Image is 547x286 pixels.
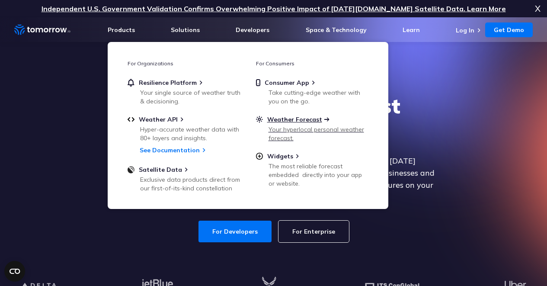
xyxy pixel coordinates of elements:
[267,116,322,123] span: Weather Forecast
[256,79,260,87] img: mobile.svg
[140,146,200,154] a: See Documentation
[140,125,241,142] div: Hyper-accurate weather data with 80+ layers and insights.
[306,26,367,34] a: Space & Technology
[140,175,241,193] div: Exclusive data products direct from our first-of-its-kind constellation
[171,26,200,34] a: Solutions
[108,26,135,34] a: Products
[256,60,368,67] h3: For Consumers
[128,116,240,141] a: Weather APIHyper-accurate weather data with 80+ layers and insights.
[265,79,309,87] span: Consumer App
[139,116,178,123] span: Weather API
[269,88,369,106] div: Take cutting-edge weather with you on the go.
[139,166,182,174] span: Satellite Data
[139,79,197,87] span: Resilience Platform
[278,221,349,242] a: For Enterprise
[269,125,369,142] div: Your hyperlocal personal weather forecast.
[42,4,506,13] a: Independent U.S. Government Validation Confirms Overwhelming Positive Impact of [DATE][DOMAIN_NAM...
[256,79,368,104] a: Consumer AppTake cutting-edge weather with you on the go.
[14,23,70,36] a: Home link
[256,116,263,123] img: sun.svg
[198,221,272,242] a: For Developers
[256,152,263,160] img: plus-circle.svg
[107,155,441,203] p: Get reliable and precise weather data through our free API. Count on [DATE][DOMAIN_NAME] for quic...
[256,152,368,186] a: WidgetsThe most reliable forecast embedded directly into your app or website.
[485,22,533,37] a: Get Demo
[128,79,240,104] a: Resilience PlatformYour single source of weather truth & decisioning.
[267,152,293,160] span: Widgets
[269,162,369,188] div: The most reliable forecast embedded directly into your app or website.
[128,60,240,67] h3: For Organizations
[107,93,441,145] h1: Explore the World’s Best Weather API
[128,79,134,87] img: bell.svg
[256,116,368,141] a: Weather ForecastYour hyperlocal personal weather forecast.
[456,26,474,34] a: Log In
[403,26,420,34] a: Learn
[236,26,269,34] a: Developers
[128,166,240,191] a: Satellite DataExclusive data products direct from our first-of-its-kind constellation
[4,261,25,282] button: Open CMP widget
[128,166,134,174] img: satellite-data-menu.png
[140,88,241,106] div: Your single source of weather truth & decisioning.
[128,116,134,123] img: api.svg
